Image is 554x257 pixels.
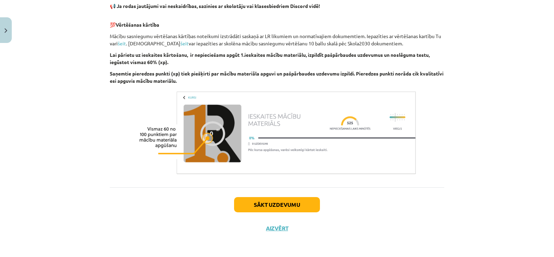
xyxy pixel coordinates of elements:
b: Vērtēšanas kārtība [116,21,159,28]
button: Aizvērt [264,225,290,232]
a: šeit [118,40,126,46]
button: Sākt uzdevumu [234,197,320,212]
b: Lai pārietu uz ieskaites kārtošanu, ir nepieciešams apgūt 1.ieskaites mācību materiālu, izpildīt ... [110,52,430,65]
img: icon-close-lesson-0947bae3869378f0d4975bcd49f059093ad1ed9edebbc8119c70593378902aed.svg [5,28,7,33]
a: šeit [180,40,189,46]
strong: 📢 Ja rodas jautājumi vai neskaidrības, sazinies ar skolotāju vai klasesbiedriem Discord vidē! [110,3,320,9]
p: 💯 [110,14,444,28]
p: Mācību sasniegumu vērtēšanas kārtības noteikumi izstrādāti saskaņā ar LR likumiem un normatīvajie... [110,33,444,47]
b: Saņemtie pieredzes punkti (xp) tiek piešķirti par mācību materiāla apguvi un pašpārbaudes uzdevum... [110,70,444,84]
